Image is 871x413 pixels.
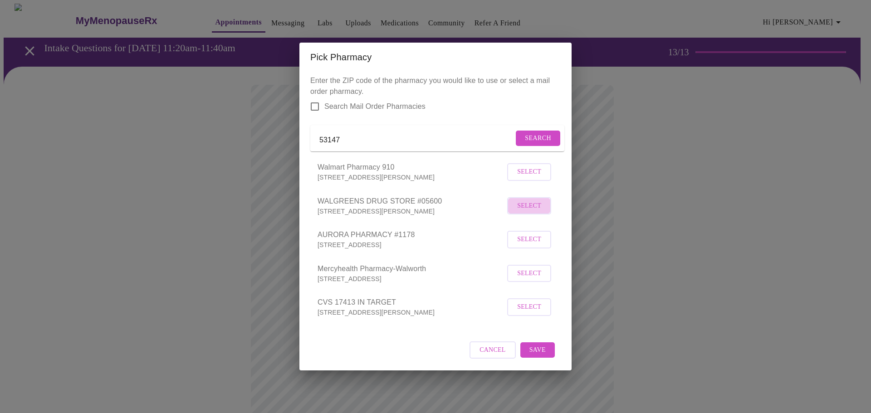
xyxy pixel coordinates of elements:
[318,207,505,216] p: [STREET_ADDRESS][PERSON_NAME]
[517,268,541,279] span: Select
[507,163,551,181] button: Select
[318,173,505,182] p: [STREET_ADDRESS][PERSON_NAME]
[319,133,514,147] input: Send a message to your care team
[517,166,541,178] span: Select
[310,50,561,64] h2: Pick Pharmacy
[318,229,505,240] span: AURORA PHARMACY #1178
[507,265,551,282] button: Select
[516,131,560,146] button: Search
[324,101,426,112] span: Search Mail Order Pharmacies
[318,308,505,317] p: [STREET_ADDRESS][PERSON_NAME]
[318,297,505,308] span: CVS 17413 IN TARGET
[520,342,555,358] button: Save
[507,197,551,215] button: Select
[310,75,561,328] p: Enter the ZIP code of the pharmacy you would like to use or select a mail order pharmacy.
[318,240,505,249] p: [STREET_ADDRESS]
[318,196,505,207] span: WALGREENS DRUG STORE #05600
[517,234,541,245] span: Select
[517,200,541,212] span: Select
[507,298,551,316] button: Select
[525,133,551,144] span: Search
[517,301,541,313] span: Select
[470,341,516,359] button: Cancel
[318,274,505,283] p: [STREET_ADDRESS]
[529,345,546,356] span: Save
[507,231,551,248] button: Select
[318,263,505,274] span: Mercyhealth Pharmacy-Walworth
[480,345,506,356] span: Cancel
[318,162,505,173] span: Walmart Pharmacy 910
